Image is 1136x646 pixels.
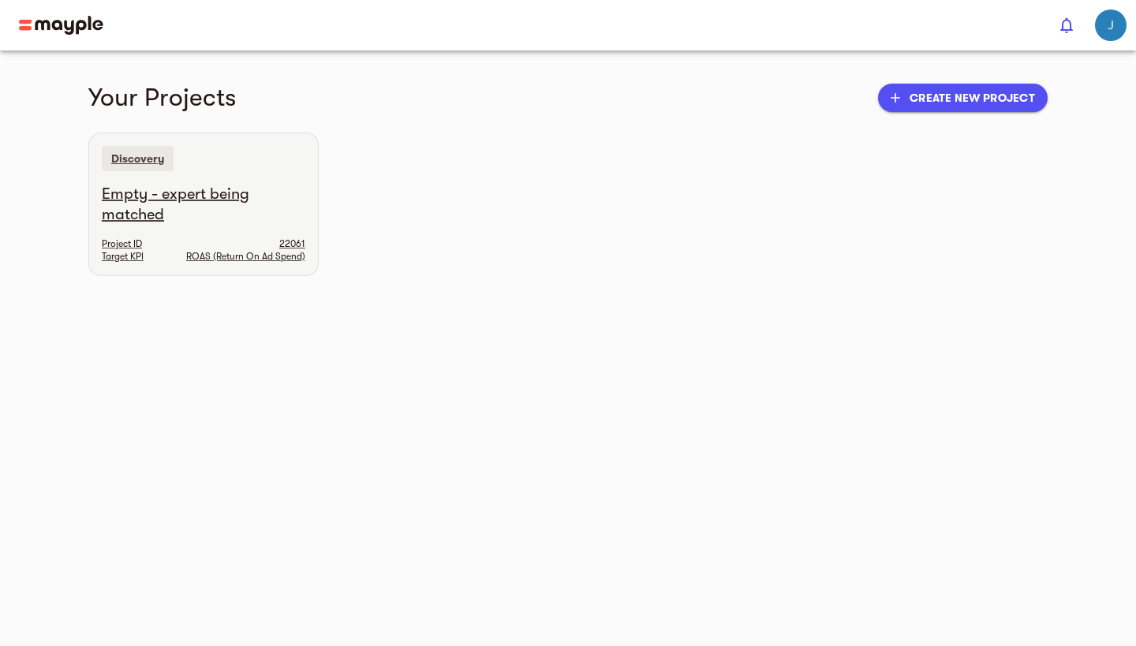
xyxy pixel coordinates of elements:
[102,237,142,250] span: Project ID
[891,88,1035,107] span: Create new project
[887,90,903,106] span: add
[88,133,319,276] a: DiscoveryEmpty - expert being matchedProject ID22061Target KPIROAS (Return On Ad Spend)
[102,250,144,263] span: Target KPI
[279,237,305,250] span: 22061
[89,133,318,275] button: DiscoveryEmpty - expert being matchedProject ID22061Target KPIROAS (Return On Ad Spend)
[878,84,1048,112] button: Create new project
[88,82,865,114] h4: Your Projects
[102,146,174,171] p: Discovery
[102,184,305,225] h6: Empty - expert being matched
[19,16,103,35] img: Main logo
[1048,6,1086,44] button: show 0 new notifications
[186,250,305,263] span: ROAS (Return On Ad Spend)
[1095,9,1127,41] img: pOXvUWUrTpqgudffQCMk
